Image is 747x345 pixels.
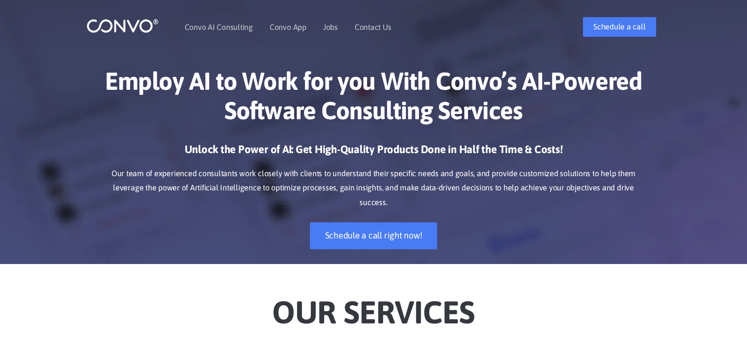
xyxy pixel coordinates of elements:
[355,23,391,31] a: Contact Us
[86,18,159,33] img: logo_1.png
[101,142,646,164] h3: Unlock the Power of AI: Get High-Quality Products Done in Half the Time & Costs!
[270,23,306,31] a: Convo App
[101,279,646,334] h2: Our Services
[101,166,646,211] p: Our team of experienced consultants work closely with clients to understand their specific needs ...
[583,17,656,37] a: Schedule a call
[310,222,438,249] a: Schedule a call right now!
[323,23,338,31] a: Jobs
[185,23,253,31] a: Convo AI Consulting
[101,66,646,133] h1: Employ AI to Work for you With Convo’s AI-Powered Software Consulting Services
